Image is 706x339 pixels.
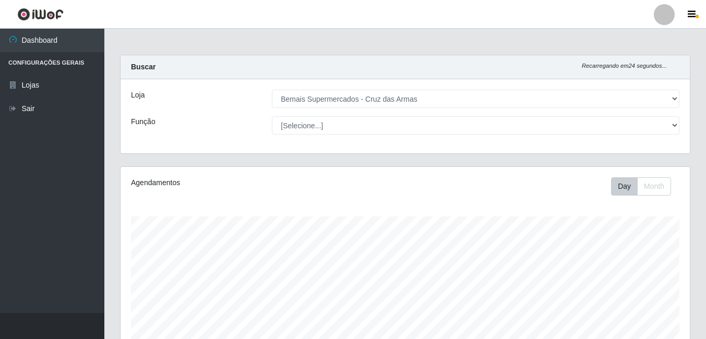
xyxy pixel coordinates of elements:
[131,90,145,101] label: Loja
[611,177,671,196] div: First group
[17,8,64,21] img: CoreUI Logo
[131,177,350,188] div: Agendamentos
[582,63,667,69] i: Recarregando em 24 segundos...
[131,116,155,127] label: Função
[611,177,679,196] div: Toolbar with button groups
[611,177,638,196] button: Day
[637,177,671,196] button: Month
[131,63,155,71] strong: Buscar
